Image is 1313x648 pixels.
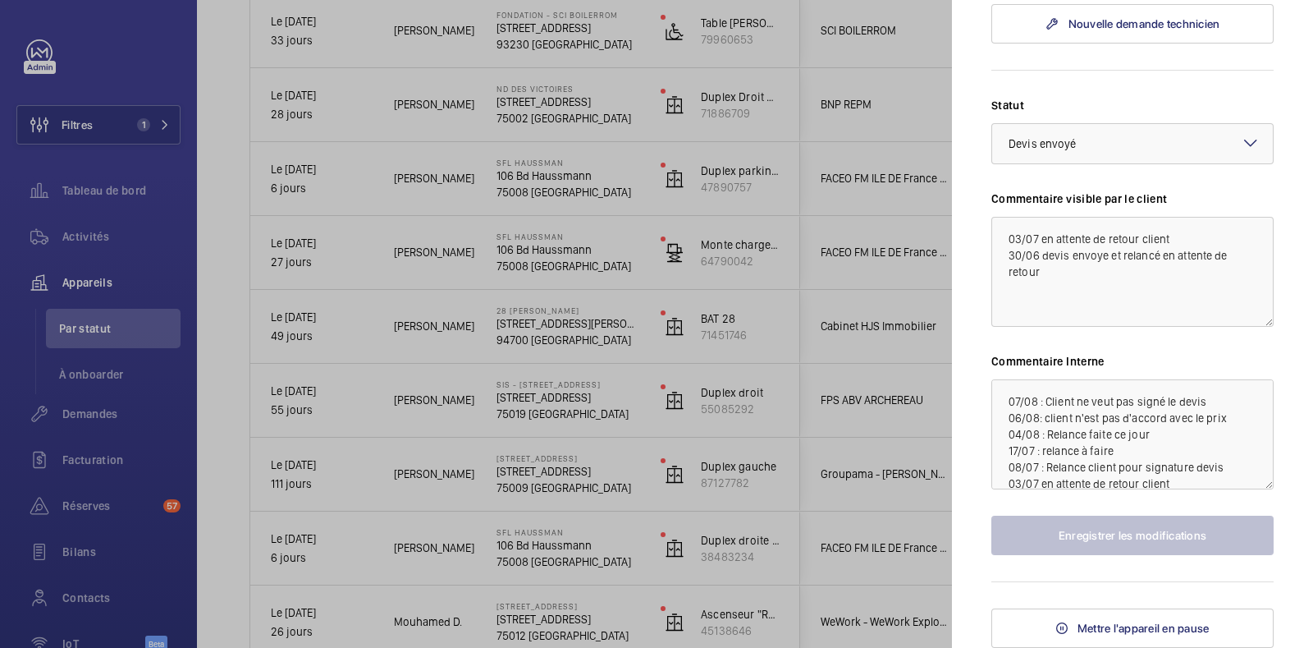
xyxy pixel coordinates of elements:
[991,4,1274,44] a: Nouvelle demande technicien
[991,516,1274,555] button: Enregistrer les modifications
[991,609,1274,648] button: Mettre l'appareil en pause
[991,191,1274,207] label: Commentaire visible par le client
[991,353,1274,370] label: Commentaire Interne
[1077,622,1210,635] span: Mettre l'appareil en pause
[1009,137,1077,150] span: Devis envoyé
[991,97,1274,113] label: Statut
